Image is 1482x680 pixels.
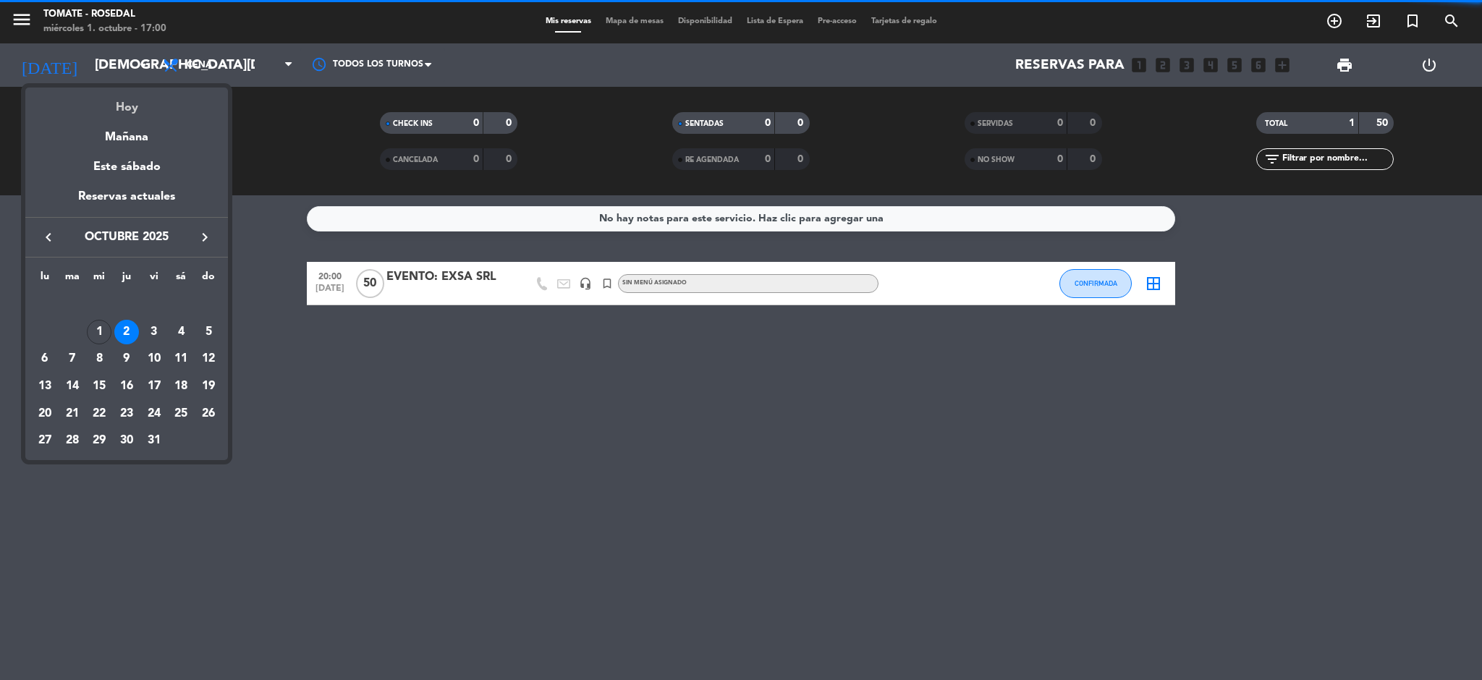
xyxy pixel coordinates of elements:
[59,345,86,373] td: 7 de octubre de 2025
[169,374,193,399] div: 18
[140,318,168,346] td: 3 de octubre de 2025
[31,291,222,318] td: OCT.
[31,345,59,373] td: 6 de octubre de 2025
[168,345,195,373] td: 11 de octubre de 2025
[168,268,195,291] th: sábado
[142,347,166,371] div: 10
[142,320,166,344] div: 3
[113,373,140,400] td: 16 de octubre de 2025
[33,347,57,371] div: 6
[62,228,192,247] span: octubre 2025
[113,268,140,291] th: jueves
[60,428,85,453] div: 28
[195,400,222,428] td: 26 de octubre de 2025
[59,373,86,400] td: 14 de octubre de 2025
[60,401,85,426] div: 21
[114,401,139,426] div: 23
[113,400,140,428] td: 23 de octubre de 2025
[25,88,228,117] div: Hoy
[31,373,59,400] td: 13 de octubre de 2025
[196,374,221,399] div: 19
[195,318,222,346] td: 5 de octubre de 2025
[113,345,140,373] td: 9 de octubre de 2025
[195,373,222,400] td: 19 de octubre de 2025
[142,428,166,453] div: 31
[195,268,222,291] th: domingo
[140,427,168,454] td: 31 de octubre de 2025
[114,428,139,453] div: 30
[33,401,57,426] div: 20
[196,401,221,426] div: 26
[59,400,86,428] td: 21 de octubre de 2025
[25,187,228,217] div: Reservas actuales
[168,400,195,428] td: 25 de octubre de 2025
[168,373,195,400] td: 18 de octubre de 2025
[31,427,59,454] td: 27 de octubre de 2025
[114,320,139,344] div: 2
[168,318,195,346] td: 4 de octubre de 2025
[85,268,113,291] th: miércoles
[31,268,59,291] th: lunes
[85,427,113,454] td: 29 de octubre de 2025
[113,427,140,454] td: 30 de octubre de 2025
[140,400,168,428] td: 24 de octubre de 2025
[87,401,111,426] div: 22
[114,374,139,399] div: 16
[60,347,85,371] div: 7
[192,228,218,247] button: keyboard_arrow_right
[85,318,113,346] td: 1 de octubre de 2025
[87,428,111,453] div: 29
[87,347,111,371] div: 8
[60,374,85,399] div: 14
[140,373,168,400] td: 17 de octubre de 2025
[140,345,168,373] td: 10 de octubre de 2025
[113,318,140,346] td: 2 de octubre de 2025
[196,229,213,246] i: keyboard_arrow_right
[40,229,57,246] i: keyboard_arrow_left
[85,400,113,428] td: 22 de octubre de 2025
[87,320,111,344] div: 1
[87,374,111,399] div: 15
[140,268,168,291] th: viernes
[195,345,222,373] td: 12 de octubre de 2025
[196,320,221,344] div: 5
[85,345,113,373] td: 8 de octubre de 2025
[33,428,57,453] div: 27
[114,347,139,371] div: 9
[25,147,228,187] div: Este sábado
[33,374,57,399] div: 13
[169,401,193,426] div: 25
[142,401,166,426] div: 24
[196,347,221,371] div: 12
[31,400,59,428] td: 20 de octubre de 2025
[85,373,113,400] td: 15 de octubre de 2025
[169,347,193,371] div: 11
[25,117,228,147] div: Mañana
[59,268,86,291] th: martes
[35,228,62,247] button: keyboard_arrow_left
[142,374,166,399] div: 17
[59,427,86,454] td: 28 de octubre de 2025
[169,320,193,344] div: 4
